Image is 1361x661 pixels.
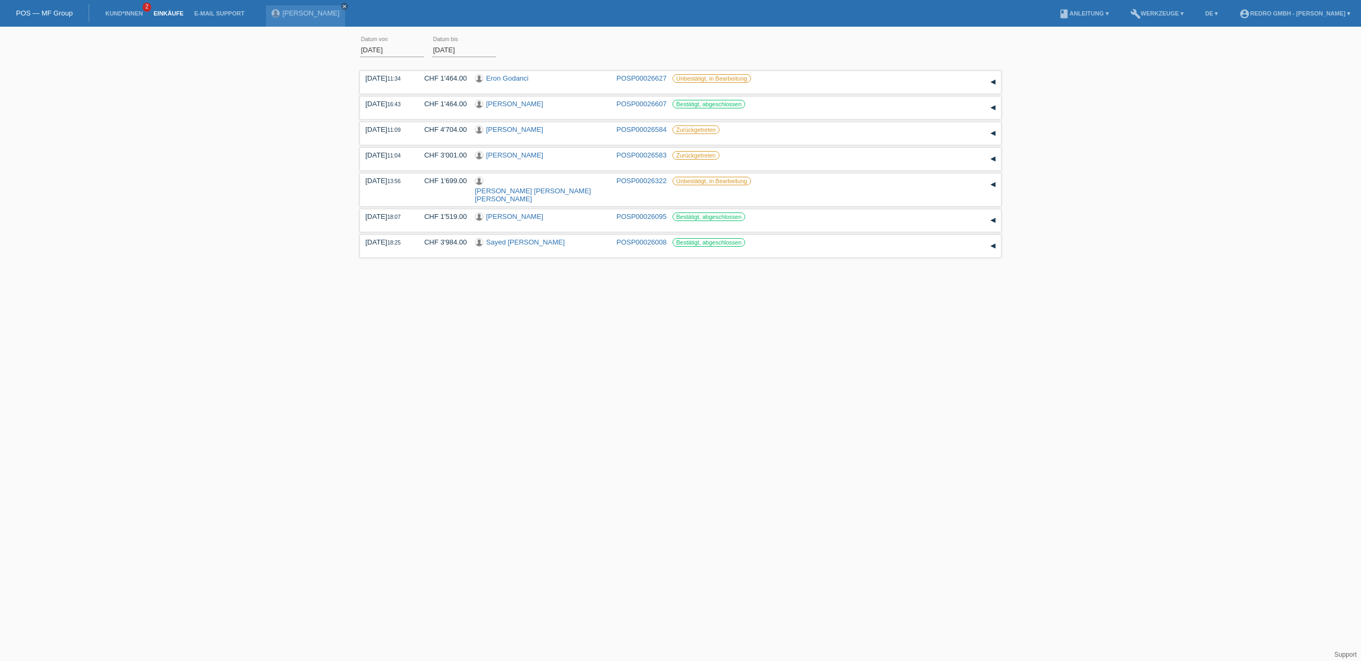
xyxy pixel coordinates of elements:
[387,240,401,246] span: 18:25
[985,125,1001,141] div: auf-/zuklappen
[341,3,348,10] a: close
[365,100,408,108] div: [DATE]
[387,76,401,82] span: 11:34
[1334,651,1357,658] a: Support
[672,74,751,83] label: Unbestätigt, in Bearbeitung
[365,238,408,246] div: [DATE]
[387,178,401,184] span: 13:56
[486,74,529,82] a: Eron Godanci
[365,151,408,159] div: [DATE]
[416,238,467,246] div: CHF 3'984.00
[616,177,667,185] a: POSP00026322
[1200,10,1223,17] a: DE ▾
[1130,9,1141,19] i: build
[672,151,719,160] label: Zurückgetreten
[985,100,1001,116] div: auf-/zuklappen
[416,74,467,82] div: CHF 1'464.00
[486,151,543,159] a: [PERSON_NAME]
[1239,9,1250,19] i: account_circle
[616,74,667,82] a: POSP00026627
[365,213,408,221] div: [DATE]
[365,74,408,82] div: [DATE]
[387,214,401,220] span: 18:07
[283,9,340,17] a: [PERSON_NAME]
[672,177,751,185] label: Unbestätigt, in Bearbeitung
[616,213,667,221] a: POSP00026095
[616,100,667,108] a: POSP00026607
[985,238,1001,254] div: auf-/zuklappen
[416,151,467,159] div: CHF 3'001.00
[616,238,667,246] a: POSP00026008
[189,10,250,17] a: E-Mail Support
[985,213,1001,229] div: auf-/zuklappen
[985,177,1001,193] div: auf-/zuklappen
[1053,10,1114,17] a: bookAnleitung ▾
[416,177,467,185] div: CHF 1'699.00
[365,125,408,133] div: [DATE]
[16,9,73,17] a: POS — MF Group
[985,74,1001,90] div: auf-/zuklappen
[486,213,543,221] a: [PERSON_NAME]
[475,187,591,203] a: [PERSON_NAME] [PERSON_NAME] [PERSON_NAME]
[387,127,401,133] span: 11:09
[100,10,148,17] a: Kund*innen
[616,125,667,133] a: POSP00026584
[416,213,467,221] div: CHF 1'519.00
[342,4,347,9] i: close
[486,238,565,246] a: Sayed [PERSON_NAME]
[672,238,745,247] label: Bestätigt, abgeschlossen
[486,100,543,108] a: [PERSON_NAME]
[672,125,719,134] label: Zurückgetreten
[672,213,745,221] label: Bestätigt, abgeschlossen
[148,10,189,17] a: Einkäufe
[985,151,1001,167] div: auf-/zuklappen
[416,125,467,133] div: CHF 4'704.00
[1234,10,1356,17] a: account_circleRedro GmbH - [PERSON_NAME] ▾
[616,151,667,159] a: POSP00026583
[1125,10,1190,17] a: buildWerkzeuge ▾
[387,153,401,159] span: 11:04
[416,100,467,108] div: CHF 1'464.00
[672,100,745,108] label: Bestätigt, abgeschlossen
[387,101,401,107] span: 16:43
[1059,9,1069,19] i: book
[143,3,151,12] span: 2
[486,125,543,133] a: [PERSON_NAME]
[365,177,408,185] div: [DATE]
